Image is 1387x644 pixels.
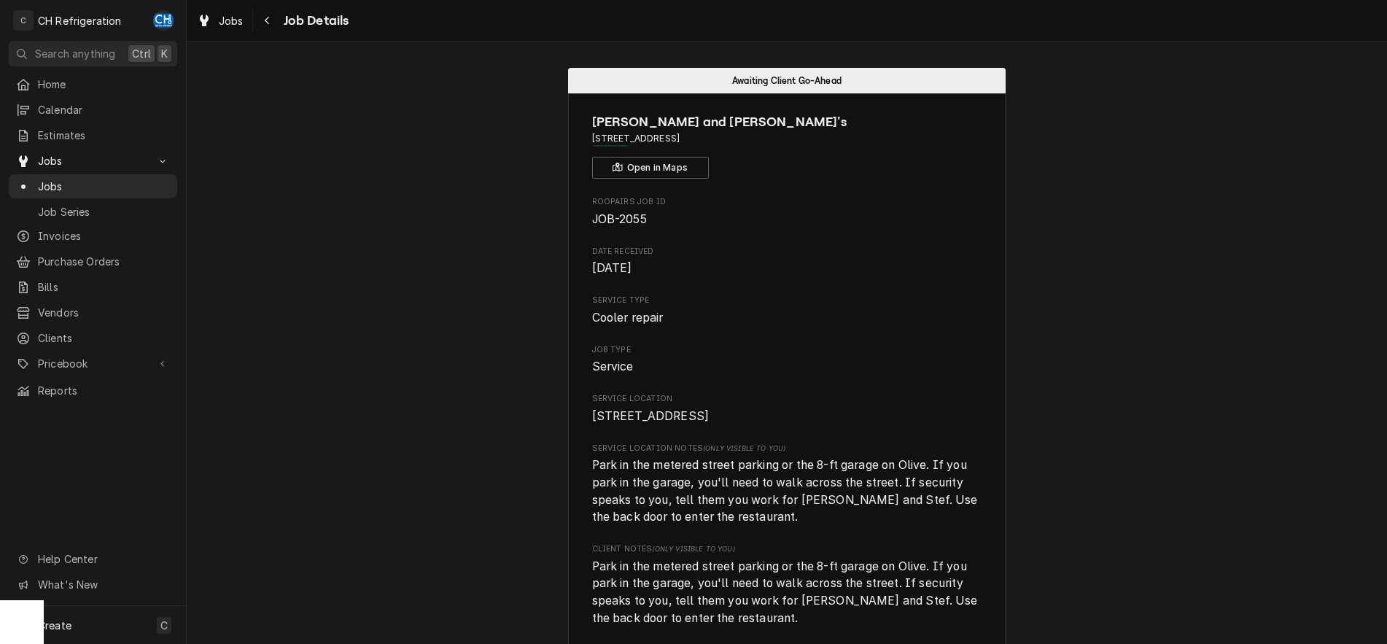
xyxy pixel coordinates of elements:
span: Estimates [38,128,170,143]
span: Jobs [38,153,148,168]
div: Client Information [592,112,982,179]
a: Jobs [9,174,177,198]
div: Date Received [592,246,982,277]
a: Go to Pricebook [9,352,177,376]
span: Job Type [592,358,982,376]
div: Roopairs Job ID [592,196,982,228]
span: Roopairs Job ID [592,196,982,208]
span: Home [38,77,170,92]
a: Job Series [9,200,177,224]
span: Service Location [592,408,982,425]
span: Roopairs Job ID [592,211,982,228]
div: Status [568,68,1006,93]
span: Client Notes [592,543,982,555]
span: Service Location Notes [592,443,982,454]
div: Service Location [592,393,982,424]
a: Go to What's New [9,573,177,597]
span: Ctrl [132,46,151,61]
a: Vendors [9,300,177,325]
div: Service Type [592,295,982,326]
div: CH Refrigeration [38,13,122,28]
span: Service Type [592,295,982,306]
div: Job Type [592,344,982,376]
span: Date Received [592,260,982,277]
span: Park in the metered street parking or the 8-ft garage on Olive. If you park in the garage, you'll... [592,559,981,625]
a: Bills [9,275,177,299]
span: C [160,618,168,633]
span: Service Type [592,309,982,327]
span: Invoices [38,228,170,244]
span: Reports [38,383,170,398]
div: [object Object] [592,543,982,626]
a: Home [9,72,177,96]
a: Invoices [9,224,177,248]
a: Jobs [191,9,249,33]
span: Park in the metered street parking or the 8-ft garage on Olive. If you park in the garage, you'll... [592,458,981,524]
span: Vendors [38,305,170,320]
span: [DATE] [592,261,632,275]
span: Job Type [592,344,982,356]
a: Clients [9,326,177,350]
span: Address [592,132,982,145]
span: [object Object] [592,558,982,627]
span: Pricebook [38,356,148,371]
span: Search anything [35,46,115,61]
a: Calendar [9,98,177,122]
span: K [161,46,168,61]
span: Bills [38,279,170,295]
span: Purchase Orders [38,254,170,269]
span: Clients [38,330,170,346]
a: Purchase Orders [9,249,177,273]
span: [STREET_ADDRESS] [592,409,710,423]
span: What's New [38,577,168,592]
span: Awaiting Client Go-Ahead [732,76,842,85]
button: Navigate back [256,9,279,32]
div: C [13,10,34,31]
div: [object Object] [592,443,982,526]
span: Calendar [38,102,170,117]
span: Create [38,619,71,632]
span: Service [592,360,634,373]
div: CH [153,10,174,31]
button: Search anythingCtrlK [9,41,177,66]
span: Job Series [38,204,170,220]
span: Job Details [279,11,349,31]
span: (Only Visible to You) [703,444,785,452]
a: Go to Help Center [9,547,177,571]
a: Reports [9,379,177,403]
span: Jobs [219,13,244,28]
span: Help Center [38,551,168,567]
button: Open in Maps [592,157,709,179]
span: Service Location [592,393,982,405]
span: Name [592,112,982,132]
span: Cooler repair [592,311,664,325]
span: (Only Visible to You) [652,545,734,553]
a: Estimates [9,123,177,147]
span: [object Object] [592,457,982,526]
span: Date Received [592,246,982,257]
div: Chris Hiraga's Avatar [153,10,174,31]
span: JOB-2055 [592,212,647,226]
a: Go to Jobs [9,149,177,173]
span: Jobs [38,179,170,194]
